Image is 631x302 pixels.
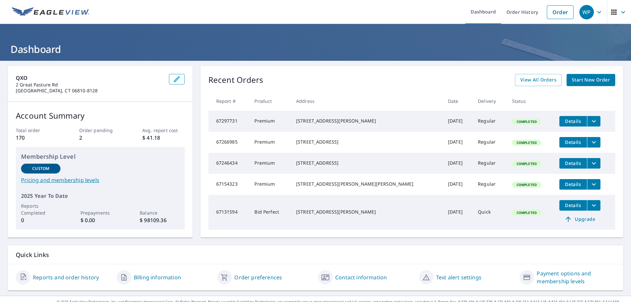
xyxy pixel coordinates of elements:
span: Details [563,139,583,145]
td: 67131594 [208,195,249,230]
p: Reports Completed [21,202,60,216]
a: Billing information [134,273,181,281]
p: Total order [16,127,58,134]
a: Text alert settings [436,273,481,281]
td: Quick [473,195,506,230]
a: Order [547,5,573,19]
div: WP [579,5,594,19]
span: View All Orders [520,76,556,84]
a: Pricing and membership levels [21,176,179,184]
td: Regular [473,111,506,132]
a: Reports and order history [33,273,99,281]
p: 2025 Year To Date [21,192,179,200]
p: QXO [16,74,164,82]
span: Details [563,181,583,187]
p: $ 41.18 [142,134,184,142]
button: filesDropdownBtn-67246434 [587,158,600,169]
span: Details [563,160,583,166]
p: Quick Links [16,251,615,259]
td: Bid Perfect [249,195,291,230]
a: View All Orders [515,74,562,86]
td: Premium [249,132,291,153]
p: Recent Orders [208,74,264,86]
td: [DATE] [443,111,473,132]
td: Premium [249,111,291,132]
span: Details [563,202,583,208]
p: Membership Level [21,152,179,161]
td: 67246434 [208,153,249,174]
div: [STREET_ADDRESS][PERSON_NAME][PERSON_NAME] [296,181,437,187]
h1: Dashboard [8,42,623,56]
p: 2 [79,134,121,142]
img: EV Logo [12,7,89,17]
p: Custom [32,166,49,172]
td: 67266985 [208,132,249,153]
span: Completed [513,161,541,166]
td: Regular [473,174,506,195]
button: detailsBtn-67297731 [559,116,587,127]
p: Order pending [79,127,121,134]
td: Premium [249,174,291,195]
button: detailsBtn-67266985 [559,137,587,148]
button: detailsBtn-67131594 [559,200,587,211]
th: Delivery [473,91,506,111]
a: Contact information [335,273,387,281]
span: Details [563,118,583,124]
p: 170 [16,134,58,142]
p: Prepayments [81,209,120,216]
p: $ 98109.36 [140,216,179,224]
div: [STREET_ADDRESS] [296,139,437,145]
span: Start New Order [572,76,610,84]
div: [STREET_ADDRESS][PERSON_NAME] [296,118,437,124]
p: 2 Great Pasture Rd [16,82,164,88]
span: Completed [513,182,541,187]
span: Completed [513,140,541,145]
td: Regular [473,153,506,174]
button: filesDropdownBtn-67154323 [587,179,600,190]
td: [DATE] [443,174,473,195]
span: Upgrade [563,215,596,223]
button: detailsBtn-67246434 [559,158,587,169]
td: Premium [249,153,291,174]
span: Completed [513,210,541,215]
button: filesDropdownBtn-67266985 [587,137,600,148]
td: [DATE] [443,195,473,230]
a: Upgrade [559,214,600,224]
p: Balance [140,209,179,216]
td: Regular [473,132,506,153]
a: Payment options and membership levels [537,269,615,285]
td: 67297731 [208,111,249,132]
th: Status [507,91,554,111]
th: Address [291,91,443,111]
td: [DATE] [443,132,473,153]
button: filesDropdownBtn-67131594 [587,200,600,211]
button: detailsBtn-67154323 [559,179,587,190]
a: Start New Order [567,74,615,86]
td: [DATE] [443,153,473,174]
div: [STREET_ADDRESS][PERSON_NAME] [296,209,437,215]
p: 0 [21,216,60,224]
p: $ 0.00 [81,216,120,224]
th: Product [249,91,291,111]
p: Account Summary [16,110,185,122]
button: filesDropdownBtn-67297731 [587,116,600,127]
th: Report # [208,91,249,111]
th: Date [443,91,473,111]
span: Completed [513,119,541,124]
p: [GEOGRAPHIC_DATA], CT 06810-8128 [16,88,164,94]
div: [STREET_ADDRESS] [296,160,437,166]
a: Order preferences [234,273,282,281]
td: 67154323 [208,174,249,195]
p: Avg. report cost [142,127,184,134]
